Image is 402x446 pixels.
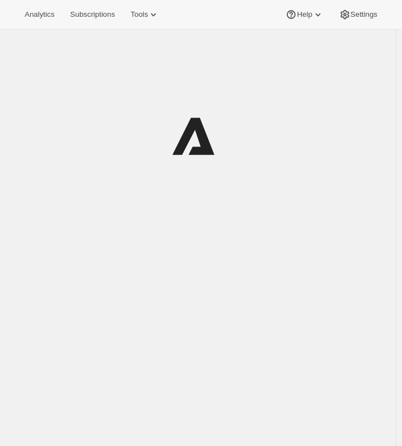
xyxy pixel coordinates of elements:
[297,10,312,19] span: Help
[124,7,166,22] button: Tools
[25,10,54,19] span: Analytics
[63,7,121,22] button: Subscriptions
[279,7,330,22] button: Help
[350,10,377,19] span: Settings
[70,10,115,19] span: Subscriptions
[333,7,384,22] button: Settings
[18,7,61,22] button: Analytics
[130,10,148,19] span: Tools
